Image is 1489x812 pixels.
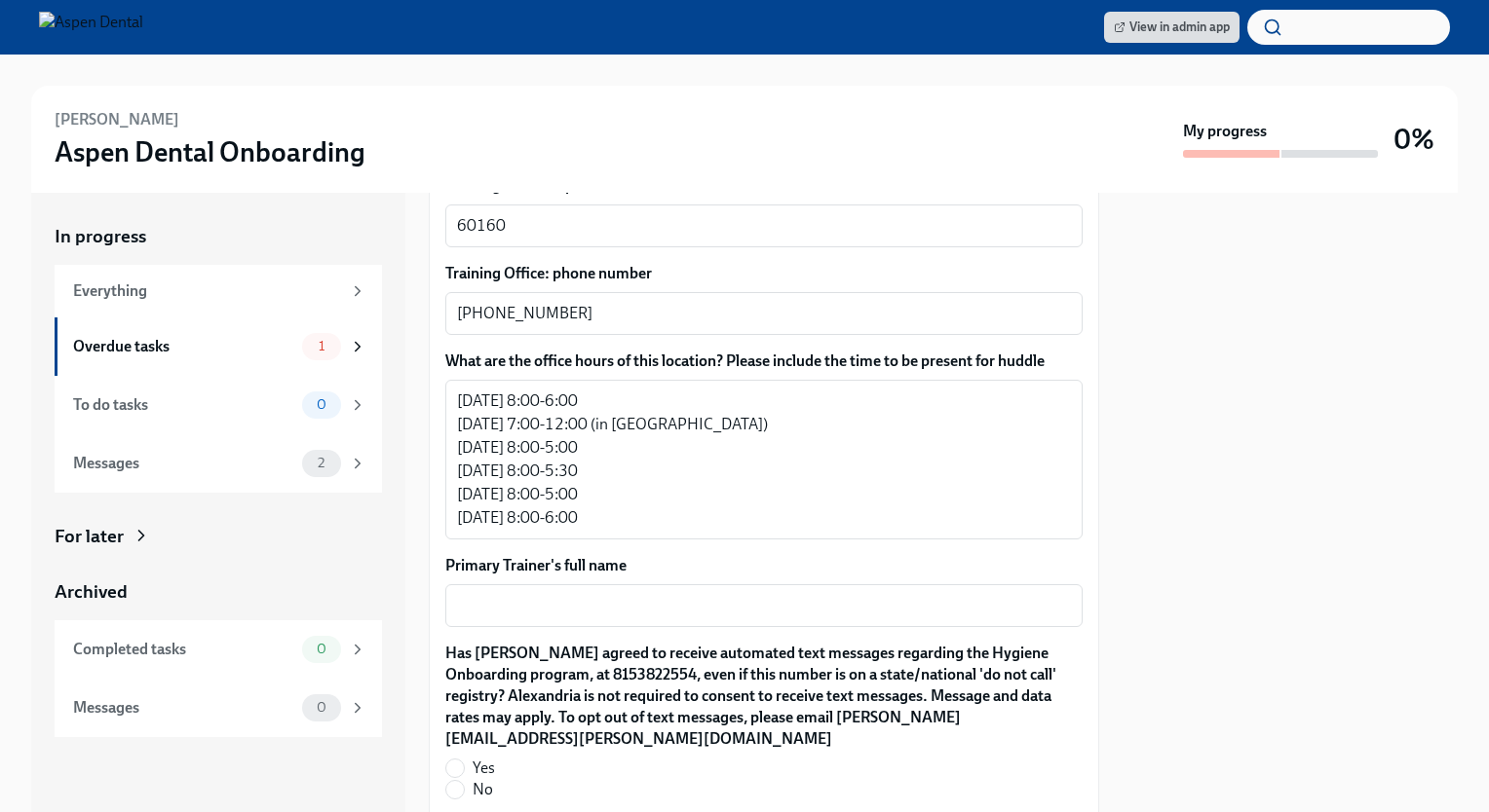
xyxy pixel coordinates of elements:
div: Everything [73,280,341,302]
span: 0 [305,642,338,656]
a: Overdue tasks1 [55,317,382,376]
span: 0 [305,700,338,715]
a: In progress [55,224,382,249]
strong: My progress [1183,121,1267,142]
label: Primary Trainer's full name [445,555,1083,576]
textarea: [PHONE_NUMBER] [457,302,1071,325]
a: Completed tasks0 [55,620,382,679]
a: For later [55,524,382,549]
label: Training Office: phone number [445,263,1083,284]
a: To do tasks0 [55,376,382,434]
a: View in admin app [1104,12,1240,43]
h3: Aspen Dental Onboarding [55,134,365,169]
a: Messages0 [55,679,382,737]
h6: [PERSON_NAME] [55,109,179,130]
h3: 0% [1394,122,1434,157]
div: Messages [73,697,294,719]
span: No [473,779,493,800]
span: 1 [307,339,336,353]
a: Archived [55,579,382,605]
div: For later [55,524,124,549]
div: To do tasks [73,394,294,416]
a: Messages2 [55,434,382,493]
div: Completed tasks [73,639,294,660]
label: What are the office hours of this location? Please include the time to be present for huddle [445,351,1083,372]
textarea: 60160 [457,214,1071,238]
span: 2 [306,456,336,470]
img: Aspen Dental [39,12,143,43]
div: Overdue tasks [73,336,294,357]
span: View in admin app [1114,18,1230,37]
a: Everything [55,265,382,317]
textarea: [DATE] 8:00-6:00 [DATE] 7:00-12:00 (in [GEOGRAPHIC_DATA]) [DATE] 8:00-5:00 [DATE] 8:00-5:30 [DATE... [457,389,1071,530]
div: Messages [73,453,294,474]
span: Yes [473,757,495,779]
span: 0 [305,397,338,412]
label: Has [PERSON_NAME] agreed to receive automated text messages regarding the Hygiene Onboarding prog... [445,643,1083,750]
